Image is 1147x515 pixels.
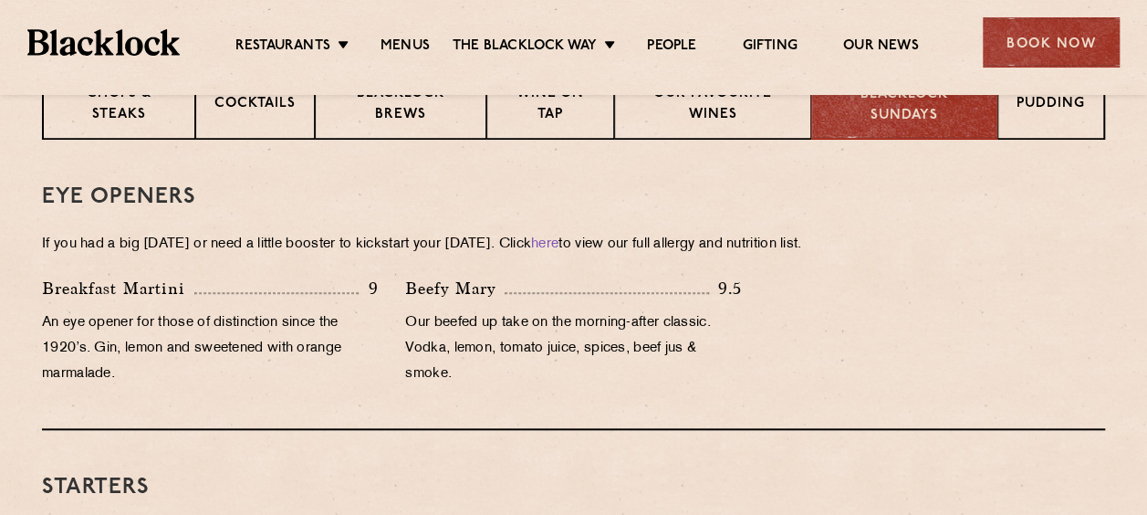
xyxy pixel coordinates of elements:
a: Our News [843,37,919,58]
p: Our favourite wines [633,84,791,127]
p: Our beefed up take on the morning-after classic. Vodka, lemon, tomato juice, spices, beef jus & s... [405,310,741,387]
p: Breakfast Martini [42,276,194,301]
a: The Blacklock Way [453,37,597,58]
img: BL_Textured_Logo-footer-cropped.svg [27,29,180,55]
p: Beefy Mary [405,276,505,301]
a: Menus [381,37,430,58]
p: If you had a big [DATE] or need a little booster to kickstart your [DATE]. Click to view our full... [42,232,1105,257]
a: Restaurants [235,37,330,58]
p: 9 [359,277,378,300]
a: here [531,237,558,251]
h3: Starters [42,476,1105,499]
p: Chops & Steaks [62,84,176,127]
a: People [647,37,696,58]
p: Pudding [1017,94,1085,117]
p: 9.5 [709,277,742,300]
p: Blacklock Sundays [830,85,978,126]
div: Book Now [983,17,1120,68]
p: Cocktails [214,94,296,117]
p: Wine on Tap [506,84,595,127]
p: An eye opener for those of distinction since the 1920’s. Gin, lemon and sweetened with orange mar... [42,310,378,387]
p: Blacklock Brews [334,84,467,127]
a: Gifting [742,37,797,58]
h3: Eye openers [42,185,1105,209]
